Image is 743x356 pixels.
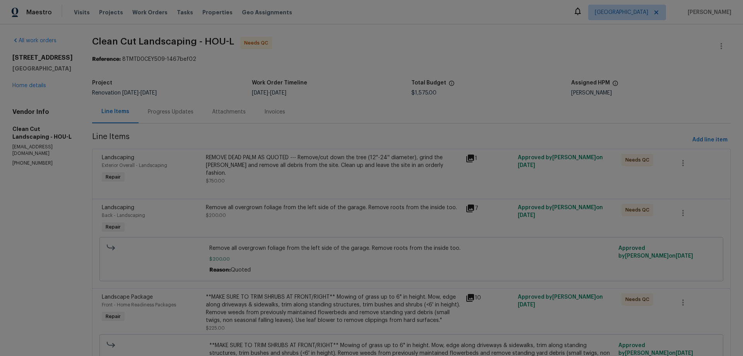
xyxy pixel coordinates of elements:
span: Properties [202,9,233,16]
span: Needs QC [244,39,271,47]
a: All work orders [12,38,56,43]
span: - [252,90,286,96]
span: Geo Assignments [242,9,292,16]
span: [DATE] [270,90,286,96]
span: Remove all overgrown foliage from the left side of the garage. Remove roots from the inside too. [209,244,614,252]
p: [EMAIL_ADDRESS][DOMAIN_NAME] [12,144,74,157]
span: Quoted [231,267,251,273]
span: Repair [103,313,124,320]
span: Tasks [177,10,193,15]
div: 1 [466,154,513,163]
span: Needs QC [625,296,652,303]
span: Clean Cut Landscaping - HOU-L [92,37,234,46]
span: Landscaping [102,155,134,160]
span: Approved by [PERSON_NAME] on [618,246,693,259]
span: Approved by [PERSON_NAME] on [518,294,603,308]
span: [DATE] [252,90,268,96]
span: $1,575.00 [411,90,437,96]
span: Front - Home Readiness Packages [102,303,176,307]
h4: Vendor Info [12,108,74,116]
span: Needs QC [625,206,652,214]
span: [DATE] [518,213,535,218]
a: Home details [12,83,46,88]
span: Needs QC [625,156,652,164]
h5: Project [92,80,112,86]
h5: [GEOGRAPHIC_DATA] [12,65,74,72]
div: Attachments [212,108,246,116]
span: $225.00 [206,326,225,330]
span: - [122,90,157,96]
div: Invoices [264,108,285,116]
span: Approved by [PERSON_NAME] on [518,205,603,218]
span: $200.00 [209,255,614,263]
span: $750.00 [206,179,225,183]
div: [PERSON_NAME] [571,90,731,96]
span: Exterior Overall - Landscaping [102,163,167,168]
h5: Total Budget [411,80,446,86]
span: Back - Landscaping [102,213,145,218]
div: REMOVE DEAD PALM AS QUOTED --- Remove/cut down the tree (12''-24'' diameter), grind the [PERSON_N... [206,154,461,177]
span: Landscaping [102,205,134,210]
button: Add line item [689,133,731,147]
b: Reference: [92,57,121,62]
span: Approved by [PERSON_NAME] on [618,343,693,356]
span: Renovation [92,90,157,96]
h2: [STREET_ADDRESS] [12,54,74,62]
div: **MAKE SURE TO TRIM SHRUBS AT FRONT/RIGHT** Mowing of grass up to 6" in height. Mow, edge along d... [206,293,461,324]
p: [PHONE_NUMBER] [12,160,74,167]
h5: Work Order Timeline [252,80,307,86]
span: [DATE] [676,253,693,259]
div: Progress Updates [148,108,193,116]
div: 8TMTD0CEY509-1467bef02 [92,55,731,63]
span: Maestro [26,9,52,16]
span: Add line item [692,135,728,145]
div: 10 [466,293,513,303]
span: [DATE] [140,90,157,96]
span: [DATE] [122,90,139,96]
span: Visits [74,9,90,16]
div: 7 [466,204,513,213]
span: Approved by [PERSON_NAME] on [518,155,603,168]
span: The total cost of line items that have been proposed by Opendoor. This sum includes line items th... [449,80,455,90]
div: Remove all overgrown foliage from the left side of the garage. Remove roots from the inside too. [206,204,461,212]
h5: Clean Cut Landscaping - HOU-L [12,125,74,141]
span: The hpm assigned to this work order. [612,80,618,90]
span: Repair [103,173,124,181]
span: [DATE] [518,302,535,308]
span: Reason: [209,267,231,273]
span: Landscape Package [102,294,153,300]
h5: Assigned HPM [571,80,610,86]
span: $200.00 [206,213,226,218]
div: Line Items [101,108,129,115]
span: Repair [103,223,124,231]
span: [PERSON_NAME] [685,9,731,16]
span: [GEOGRAPHIC_DATA] [595,9,648,16]
span: Work Orders [132,9,168,16]
span: Projects [99,9,123,16]
span: [DATE] [676,351,693,356]
span: Line Items [92,133,689,147]
span: [DATE] [518,163,535,168]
